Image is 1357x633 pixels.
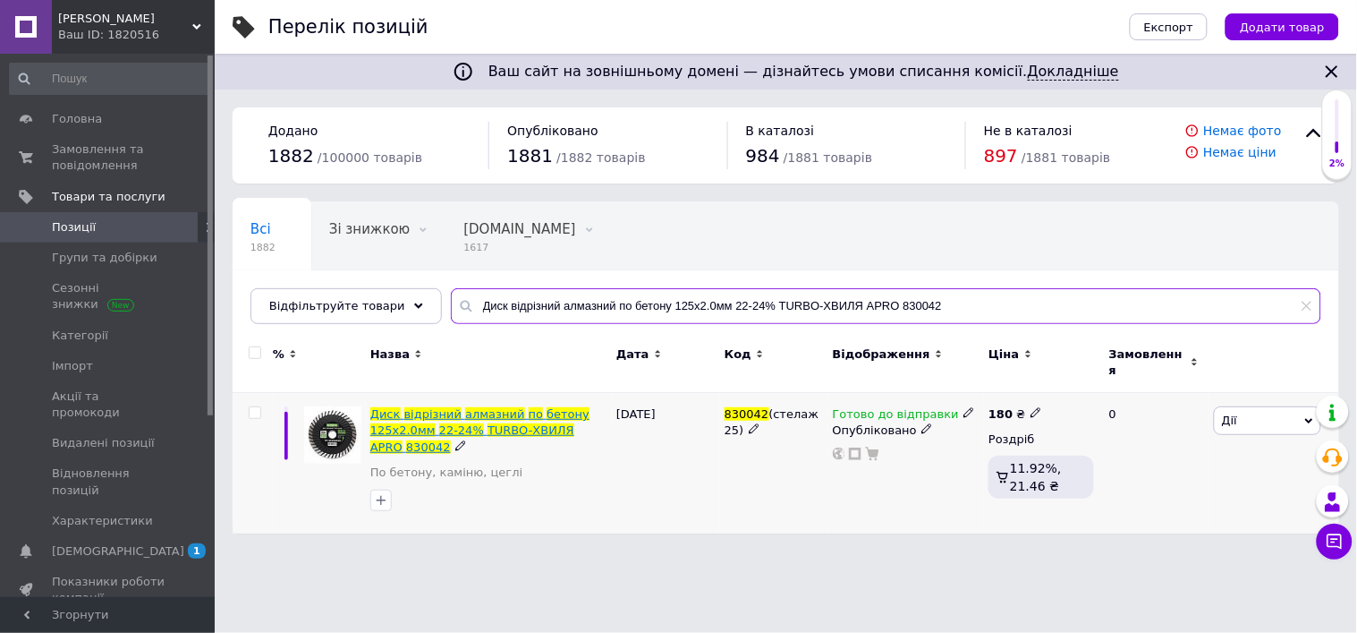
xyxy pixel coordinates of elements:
[370,407,401,421] span: Диск
[250,241,276,254] span: 1882
[1144,21,1194,34] span: Експорт
[52,466,165,498] span: Відновлення позицій
[988,432,1094,448] div: Роздріб
[52,358,93,374] span: Імпорт
[370,441,403,454] span: APRO
[273,346,284,363] span: %
[1130,13,1209,40] button: Експорт
[988,346,1019,363] span: Ціна
[370,465,522,481] a: По бетону, каміню, цеглі
[318,150,422,165] span: / 100000 товарів
[1098,393,1209,534] div: 0
[984,145,1018,167] span: 897
[370,423,436,437] span: 125х2.0мм
[439,423,484,437] span: 22-24%
[463,221,575,237] span: [DOMAIN_NAME]
[1323,158,1352,170] div: 2%
[52,574,165,606] span: Показники роботи компанії
[188,543,206,559] span: 1
[833,407,959,426] span: Готово до відправки
[52,328,108,344] span: Категорії
[1226,13,1339,40] button: Додати товар
[304,406,361,464] img: Диск відрізний алмазний по бетону 125х2.0мм 22-24% TURBO-ХВИЛЯ APRO 830042
[547,407,589,421] span: бетону
[268,18,428,37] div: Перелік позицій
[612,393,720,534] div: [DATE]
[833,423,980,439] div: Опубліковано
[988,406,1041,423] div: ₴
[746,124,815,138] span: В каталозі
[406,441,451,454] span: 830042
[250,221,271,237] span: Всі
[465,407,524,421] span: алмазний
[52,111,102,127] span: Головна
[52,280,165,312] span: Сезонні знижки
[725,346,751,363] span: Код
[507,124,598,138] span: Опубліковано
[725,407,769,421] span: 830042
[1022,150,1110,165] span: / 1881 товарів
[507,145,553,167] span: 1881
[1240,21,1325,34] span: Додати товар
[488,63,1119,81] span: Ваш сайт на зовнішньому домені — дізнайтесь умови списання комісії.
[1203,124,1282,138] a: Немає фото
[1222,414,1237,427] span: Дії
[784,150,872,165] span: / 1881 товарів
[52,543,184,560] span: [DEMOGRAPHIC_DATA]
[984,124,1073,138] span: Не в каталозі
[463,241,575,254] span: 1617
[988,407,1013,421] b: 180
[746,145,780,167] span: 984
[556,150,645,165] span: / 1882 товарів
[58,11,192,27] span: Магазин Радіодеталі
[1321,61,1343,82] svg: Закрити
[616,346,649,363] span: Дата
[9,63,211,95] input: Пошук
[488,423,574,437] span: TURBO-ХВИЛЯ
[52,250,157,266] span: Групи та добірки
[1028,63,1119,81] a: Докладніше
[404,407,462,421] span: відрізний
[58,27,215,43] div: Ваш ID: 1820516
[250,289,343,305] span: Опубліковані
[529,407,543,421] span: по
[370,346,410,363] span: Назва
[52,189,165,205] span: Товари та послуги
[52,513,153,529] span: Характеристики
[52,219,96,235] span: Позиції
[1317,524,1353,560] button: Чат з покупцем
[52,435,155,451] span: Видалені позиції
[370,407,589,453] a: Дисквідрізнийалмазнийпобетону125х2.0мм22-24%TURBO-ХВИЛЯAPRO830042
[451,288,1321,324] input: Пошук по назві позиції, артикулу і пошуковим запитам
[52,141,165,174] span: Замовлення та повідомлення
[329,221,410,237] span: Зі знижкою
[1010,461,1062,493] span: 11.92%, 21.46 ₴
[1203,145,1276,159] a: Немає ціни
[268,124,318,138] span: Додано
[833,346,930,363] span: Відображення
[52,389,165,421] span: Акції та промокоди
[1109,346,1186,379] span: Замовлення
[725,407,818,437] span: (стелаж 25)
[269,299,405,312] span: Відфільтруйте товари
[268,145,314,167] span: 1882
